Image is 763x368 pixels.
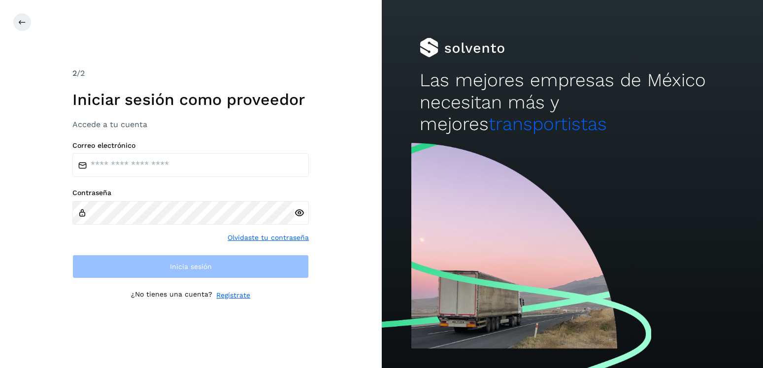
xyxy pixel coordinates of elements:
h3: Accede a tu cuenta [72,120,309,129]
span: 2 [72,68,77,78]
h1: Iniciar sesión como proveedor [72,90,309,109]
a: Olvidaste tu contraseña [228,233,309,243]
a: Regístrate [216,290,250,301]
div: /2 [72,67,309,79]
button: Inicia sesión [72,255,309,278]
label: Contraseña [72,189,309,197]
span: transportistas [489,113,607,134]
p: ¿No tienes una cuenta? [131,290,212,301]
span: Inicia sesión [170,263,212,270]
label: Correo electrónico [72,141,309,150]
h2: Las mejores empresas de México necesitan más y mejores [420,69,725,135]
